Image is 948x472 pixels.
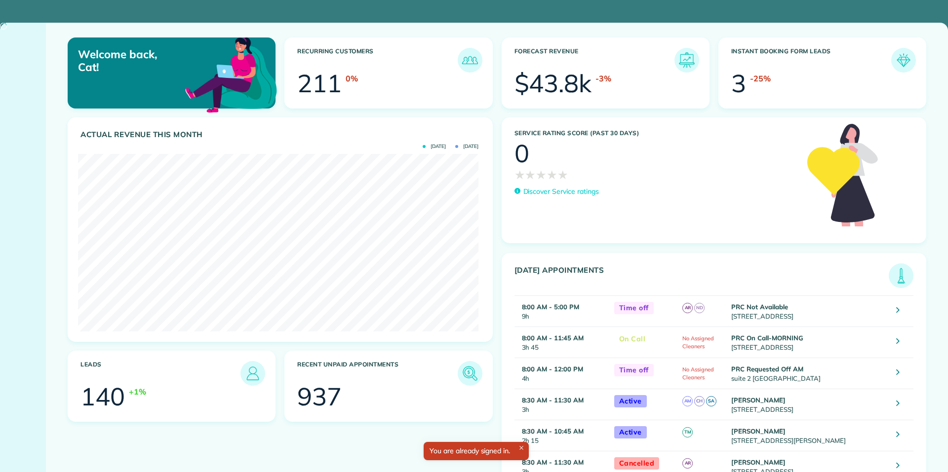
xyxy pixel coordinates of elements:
div: 211 [297,71,342,96]
span: ★ [525,166,536,183]
span: CH [694,396,705,406]
strong: 8:00 AM - 12:00 PM [522,365,583,373]
strong: 8:30 AM - 11:30 AM [522,458,584,466]
img: icon_todays_appointments-901f7ab196bb0bea1936b74009e4eb5ffbc2d2711fa7634e0d609ed5ef32b18b.png [891,266,911,286]
span: Time off [614,364,654,376]
span: ★ [514,166,525,183]
div: 937 [297,384,342,409]
span: ★ [547,166,557,183]
span: TM [682,427,693,437]
h3: Service Rating score (past 30 days) [514,130,797,137]
h3: Leads [80,361,240,386]
td: [STREET_ADDRESS][PERSON_NAME] [729,420,889,451]
p: Discover Service ratings [523,186,599,197]
td: [STREET_ADDRESS] [729,327,889,358]
strong: 8:00 AM - 5:00 PM [522,303,579,311]
span: [DATE] [455,144,478,149]
div: 0% [346,73,358,84]
span: Time off [614,302,654,314]
td: [STREET_ADDRESS] [729,389,889,420]
strong: PRC Requested Off AM [731,365,803,373]
div: You are already signed in. [424,442,529,460]
div: -25% [750,73,771,84]
h3: Actual Revenue this month [80,130,482,139]
span: Cancelled [614,457,660,470]
a: Discover Service ratings [514,186,599,197]
div: 0 [514,141,529,166]
strong: [PERSON_NAME] [731,458,786,466]
td: 3h 45 [514,327,609,358]
span: SA [706,396,716,406]
span: ★ [536,166,547,183]
span: ND [694,303,705,313]
strong: [PERSON_NAME] [731,427,786,435]
div: 3 [731,71,746,96]
strong: PRC On Call-MORNING [731,334,803,342]
span: On Call [614,333,651,345]
span: AR [682,458,693,469]
h3: Instant Booking Form Leads [731,48,891,73]
td: 9h [514,295,609,327]
strong: 8:30 AM - 10:45 AM [522,427,584,435]
span: No Assigned Cleaners [682,335,714,350]
span: Active [614,395,647,407]
p: Welcome back, Cat! [78,48,209,74]
span: Active [614,426,647,438]
span: AM [682,396,693,406]
span: ★ [557,166,568,183]
div: +1% [129,386,146,398]
img: icon_leads-1bed01f49abd5b7fead27621c3d59655bb73ed531f8eeb49469d10e621d6b896.png [243,363,263,383]
h3: Recurring Customers [297,48,457,73]
span: AR [682,303,693,313]
img: dashboard_welcome-42a62b7d889689a78055ac9021e634bf52bae3f8056760290aed330b23ab8690.png [183,26,279,122]
strong: [PERSON_NAME] [731,396,786,404]
strong: 8:30 AM - 11:30 AM [522,396,584,404]
strong: PRC Not Available [731,303,788,311]
img: icon_recurring_customers-cf858462ba22bcd05b5a5880d41d6543d210077de5bb9ebc9590e49fd87d84ed.png [460,50,480,70]
img: icon_forecast_revenue-8c13a41c7ed35a8dcfafea3cbb826a0462acb37728057bba2d056411b612bbbe.png [677,50,697,70]
td: suite 2 [GEOGRAPHIC_DATA] [729,358,889,389]
td: 3h [514,389,609,420]
span: No Assigned Cleaners [682,366,714,381]
div: -3% [595,73,611,84]
td: 2h 15 [514,420,609,451]
td: 4h [514,358,609,389]
h3: Recent unpaid appointments [297,361,457,386]
strong: 8:00 AM - 11:45 AM [522,334,584,342]
div: $43.8k [514,71,592,96]
h3: Forecast Revenue [514,48,674,73]
span: [DATE] [423,144,446,149]
img: icon_form_leads-04211a6a04a5b2264e4ee56bc0799ec3eb69b7e499cbb523a139df1d13a81ae0.png [894,50,913,70]
td: [STREET_ADDRESS] [729,295,889,327]
div: 140 [80,384,125,409]
h3: [DATE] Appointments [514,266,889,288]
img: icon_unpaid_appointments-47b8ce3997adf2238b356f14209ab4cced10bd1f174958f3ca8f1d0dd7fffeee.png [460,363,480,383]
